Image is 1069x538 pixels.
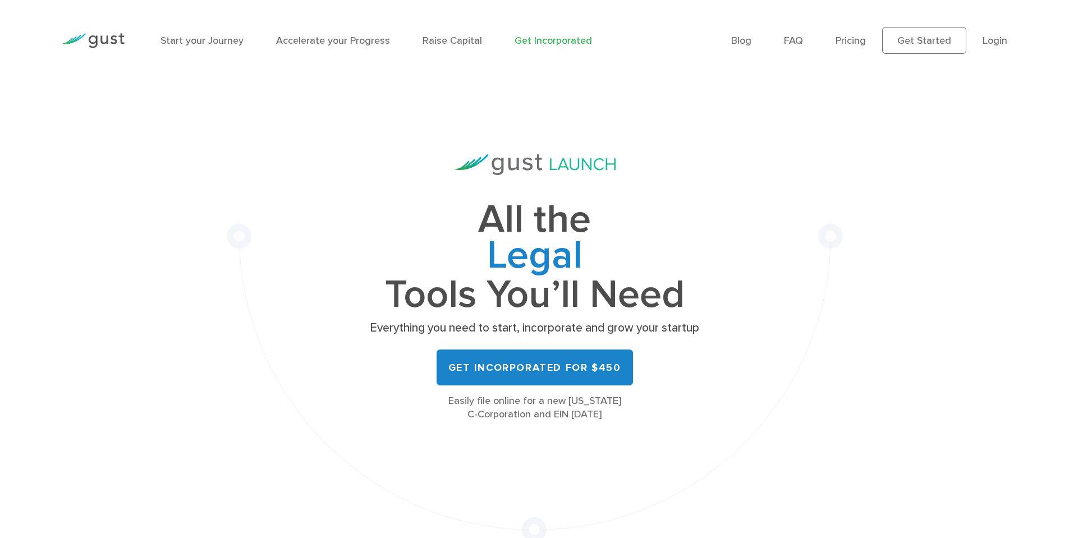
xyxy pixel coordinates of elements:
a: Get Started [882,27,966,54]
a: Blog [731,35,751,47]
a: Accelerate your Progress [276,35,390,47]
a: Start your Journey [160,35,244,47]
div: Easily file online for a new [US_STATE] C-Corporation and EIN [DATE] [366,394,703,421]
a: Raise Capital [423,35,482,47]
a: Login [983,35,1007,47]
span: Legal [366,238,703,277]
img: Gust Launch Logo [454,154,616,175]
p: Everything you need to start, incorporate and grow your startup [366,320,703,336]
a: FAQ [784,35,803,47]
a: Pricing [836,35,866,47]
a: Get Incorporated [515,35,592,47]
h1: All the Tools You’ll Need [366,202,703,312]
a: Get Incorporated for $450 [437,350,633,385]
img: Gust Logo [62,33,125,48]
